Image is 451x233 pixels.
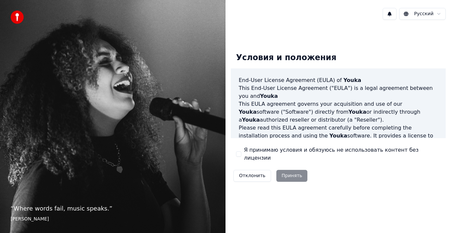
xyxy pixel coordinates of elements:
[343,77,361,83] span: Youka
[330,133,347,139] span: Youka
[231,47,342,68] div: Условия и положения
[11,11,24,24] img: youka
[233,170,271,182] button: Отклонить
[239,76,438,84] h3: End-User License Agreement (EULA) of
[239,84,438,100] p: This End-User License Agreement ("EULA") is a legal agreement between you and
[260,93,278,99] span: Youka
[242,117,260,123] span: Youka
[239,100,438,124] p: This EULA agreement governs your acquisition and use of our software ("Software") directly from o...
[11,204,215,213] p: “ Where words fail, music speaks. ”
[244,146,440,162] label: Я принимаю условия и обязуюсь не использовать контент без лицензии
[239,124,438,156] p: Please read this EULA agreement carefully before completing the installation process and using th...
[11,216,215,222] footer: [PERSON_NAME]
[349,109,366,115] span: Youka
[239,109,257,115] span: Youka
